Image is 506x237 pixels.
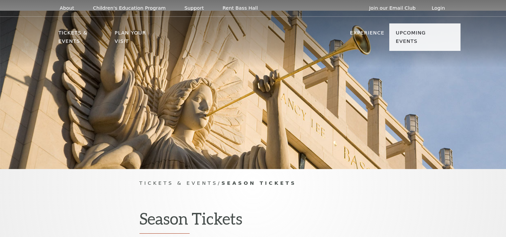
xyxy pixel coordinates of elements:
[223,5,258,11] p: Rent Bass Hall
[115,29,162,49] p: Plan Your Visit
[185,5,204,11] p: Support
[59,29,110,49] p: Tickets & Events
[60,5,74,11] p: About
[396,29,448,49] p: Upcoming Events
[139,180,218,186] span: Tickets & Events
[139,179,367,187] p: /
[350,29,384,41] p: Experience
[93,5,166,11] p: Children's Education Program
[139,209,367,234] h1: Season Tickets
[221,180,296,186] span: Season Tickets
